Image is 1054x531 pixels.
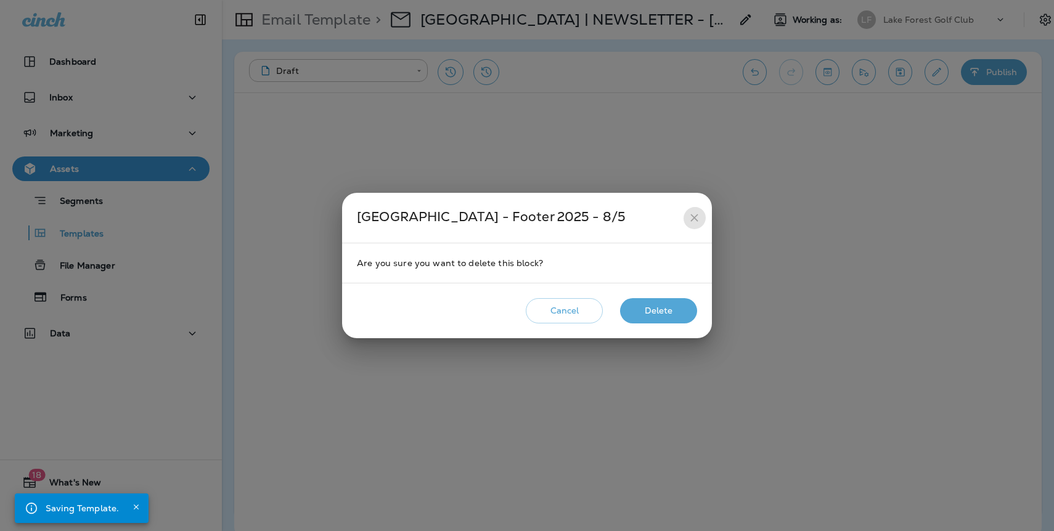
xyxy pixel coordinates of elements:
[620,298,697,323] button: Delete
[357,258,697,268] span: Are you sure you want to delete this block?
[129,500,144,514] button: Close
[526,298,603,323] button: Cancel
[357,206,683,229] div: [GEOGRAPHIC_DATA] - Footer 2025 - 8/5
[683,206,706,229] button: close
[46,497,119,519] div: Saving Template.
